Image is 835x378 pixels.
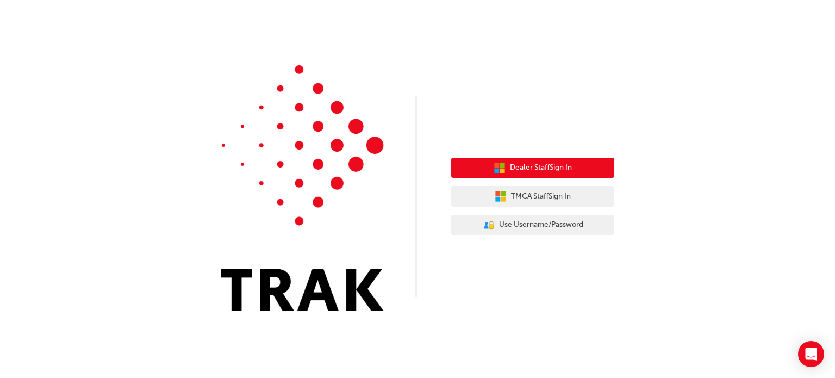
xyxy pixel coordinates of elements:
[451,215,614,236] button: Use Username/Password
[511,190,571,203] span: TMCA Staff Sign In
[451,186,614,207] button: TMCA StaffSign In
[451,158,614,178] button: Dealer StaffSign In
[510,162,572,174] span: Dealer Staff Sign In
[798,341,824,367] div: Open Intercom Messenger
[499,219,583,231] span: Use Username/Password
[221,65,384,311] img: Trak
